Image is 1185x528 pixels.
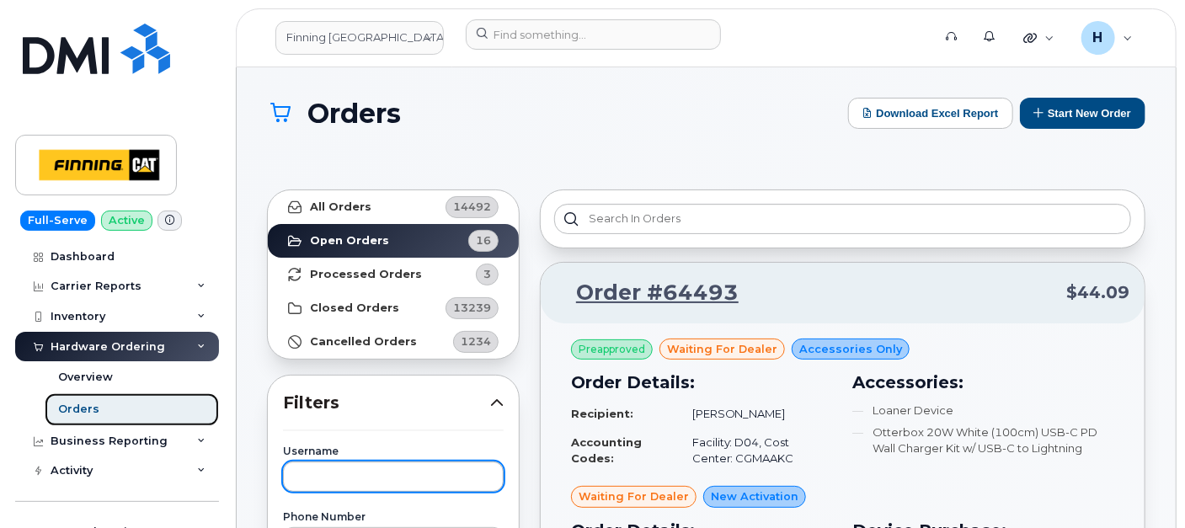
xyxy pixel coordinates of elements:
[453,199,491,215] span: 14492
[268,291,519,325] a: Closed Orders13239
[283,391,490,415] span: Filters
[571,370,833,395] h3: Order Details:
[579,488,689,504] span: waiting for dealer
[1020,98,1145,129] button: Start New Order
[461,333,491,349] span: 1234
[310,234,389,248] strong: Open Orders
[268,258,519,291] a: Processed Orders3
[571,435,642,465] strong: Accounting Codes:
[848,98,1013,129] button: Download Excel Report
[853,370,1115,395] h3: Accessories:
[1066,280,1129,305] span: $44.09
[677,399,833,429] td: [PERSON_NAME]
[799,341,902,357] span: Accessories Only
[310,301,399,315] strong: Closed Orders
[476,232,491,248] span: 16
[310,268,422,281] strong: Processed Orders
[711,488,798,504] span: New Activation
[853,403,1115,419] li: Loaner Device
[579,342,645,357] span: Preapproved
[283,512,504,522] label: Phone Number
[310,200,371,214] strong: All Orders
[483,266,491,282] span: 3
[571,407,633,420] strong: Recipient:
[453,300,491,316] span: 13239
[268,190,519,224] a: All Orders14492
[554,204,1131,234] input: Search in orders
[556,278,739,308] a: Order #64493
[853,424,1115,456] li: Otterbox 20W White (100cm) USB-C PD Wall Charger Kit w/ USB-C to Lightning
[667,341,777,357] span: waiting for dealer
[283,446,504,456] label: Username
[677,428,833,472] td: Facility: D04, Cost Center: CGMAAKC
[268,325,519,359] a: Cancelled Orders1234
[310,335,417,349] strong: Cancelled Orders
[268,224,519,258] a: Open Orders16
[307,99,401,128] span: Orders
